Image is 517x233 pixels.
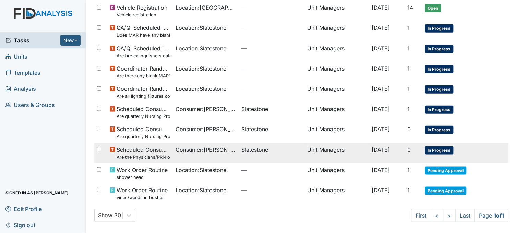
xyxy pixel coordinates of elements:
span: — [242,85,302,93]
span: [DATE] [372,187,390,194]
nav: task-pagination [411,209,509,222]
span: 1 [408,65,410,72]
small: Are the Physicians/PRN orders updated every 90 days? [117,154,170,160]
span: [DATE] [372,146,390,153]
span: Scheduled Consumer Chart Review Are the Physicians/PRN orders updated every 90 days? [117,146,170,160]
span: — [242,24,302,32]
strong: 1 of 1 [494,212,504,219]
span: Open [425,4,441,12]
span: QA/QI Scheduled Inspection Are fire extinguishers dated and initialed monthly and serviced annual... [117,44,170,59]
td: Unit Managers [305,183,369,204]
span: [DATE] [372,106,390,112]
small: Are fire extinguishers dated and initialed monthly and serviced annually? Are they attached to th... [117,52,170,59]
span: Vehicle Registration Vehicle registration [117,3,167,18]
span: Location : Slatestone [176,24,227,32]
td: Unit Managers [305,82,369,102]
small: vines/weeds in bushes [117,194,168,201]
span: In Progress [425,106,454,114]
span: [DATE] [372,4,390,11]
td: Unit Managers [305,62,369,82]
span: Consumer : [PERSON_NAME] [176,146,236,154]
a: Last [456,209,475,222]
span: [DATE] [372,167,390,173]
span: 0 [408,126,411,133]
span: [DATE] [372,24,390,31]
span: 0 [408,146,411,153]
span: 1 [408,106,410,112]
span: 1 [408,85,410,92]
td: Unit Managers [305,143,369,163]
span: Scheduled Consumer Chart Review Are quarterly Nursing Progress Notes/Visual Assessments completed... [117,105,170,120]
span: — [242,186,302,194]
span: 1 [408,24,410,31]
span: Slatestone [242,105,268,113]
a: > [443,209,456,222]
button: New [60,35,81,46]
span: Location : [GEOGRAPHIC_DATA] [176,3,236,12]
span: Location : Slatestone [176,44,227,52]
span: — [242,64,302,73]
span: Location : Slatestone [176,186,227,194]
td: Unit Managers [305,102,369,122]
span: [DATE] [372,85,390,92]
a: First [411,209,431,222]
span: Location : Slatestone [176,166,227,174]
span: In Progress [425,126,454,134]
span: Location : Slatestone [176,85,227,93]
span: 1 [408,187,410,194]
span: Pending Approval [425,187,467,195]
span: In Progress [425,45,454,53]
small: Are quarterly Nursing Progress Notes/Visual Assessments completed by the end of the month followi... [117,113,170,120]
span: Coordinator Random Are there any blank MAR"s [117,64,170,79]
span: Work Order Routine vines/weeds in bushes [117,186,168,201]
span: 14 [408,4,413,11]
span: Edit Profile [5,204,42,214]
small: Are there any blank MAR"s [117,73,170,79]
span: Units [5,51,27,62]
small: Does MAR have any blank days that should have been initialed? [117,32,170,38]
span: Users & Groups [5,99,55,110]
span: Location : Slatestone [176,64,227,73]
span: Slatestone [242,146,268,154]
small: shower head [117,174,168,181]
span: Templates [5,67,40,78]
span: Slatestone [242,125,268,133]
small: Are quarterly Nursing Progress Notes/Visual Assessments completed by the end of the month followi... [117,133,170,140]
span: In Progress [425,65,454,73]
span: Work Order Routine shower head [117,166,168,181]
span: Consumer : [PERSON_NAME] [176,125,236,133]
span: In Progress [425,24,454,33]
td: Unit Managers [305,122,369,143]
span: Consumer : [PERSON_NAME] [176,105,236,113]
small: Vehicle registration [117,12,167,18]
span: Analysis [5,83,36,94]
a: Tasks [5,36,60,45]
td: Unit Managers [305,21,369,41]
span: Page [475,209,509,222]
span: [DATE] [372,65,390,72]
span: Scheduled Consumer Chart Review Are quarterly Nursing Progress Notes/Visual Assessments completed... [117,125,170,140]
span: [DATE] [372,126,390,133]
span: Coordinator Random Are all lighting fixtures covered and free of debris? [117,85,170,99]
span: — [242,166,302,174]
span: 1 [408,45,410,52]
span: In Progress [425,146,454,155]
span: — [242,3,302,12]
small: Are all lighting fixtures covered and free of debris? [117,93,170,99]
span: Sign out [5,220,35,230]
div: Show 30 [98,211,121,220]
a: < [431,209,444,222]
td: Unit Managers [305,41,369,62]
td: Unit Managers [305,163,369,183]
span: — [242,44,302,52]
span: 1 [408,167,410,173]
span: Signed in as [PERSON_NAME] [5,187,69,198]
span: QA/QI Scheduled Inspection Does MAR have any blank days that should have been initialed? [117,24,170,38]
span: [DATE] [372,45,390,52]
span: Pending Approval [425,167,467,175]
td: Unit Managers [305,1,369,21]
span: In Progress [425,85,454,94]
